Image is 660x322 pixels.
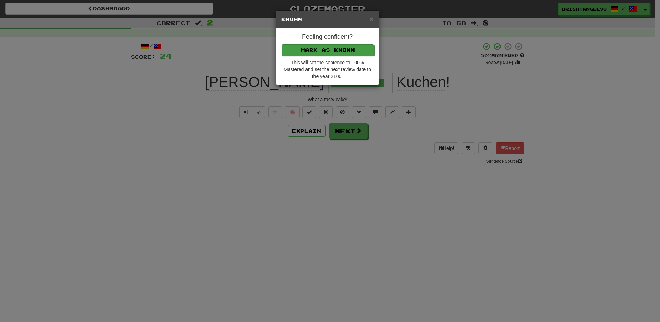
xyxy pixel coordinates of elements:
[282,44,374,56] button: Mark as Known
[281,16,374,23] h5: Known
[281,59,374,80] div: This will set the sentence to 100% Mastered and set the next review date to the year 2100.
[369,15,373,22] button: Close
[369,15,373,23] span: ×
[281,34,374,40] h4: Feeling confident?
